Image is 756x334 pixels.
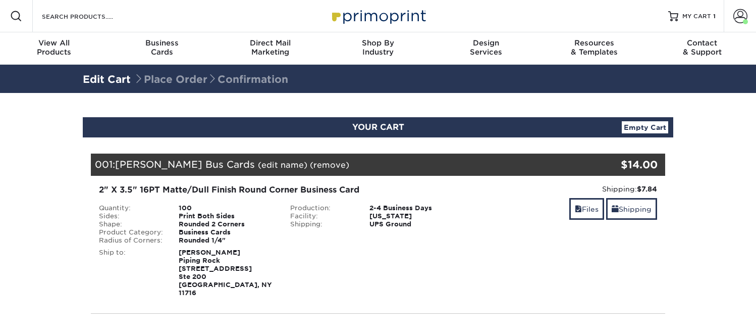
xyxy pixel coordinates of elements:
[91,154,569,176] div: 001:
[481,184,657,194] div: Shipping:
[328,5,428,27] img: Primoprint
[91,228,171,236] div: Product Category:
[569,157,658,172] div: $14.00
[310,160,349,170] a: (remove)
[216,38,324,57] div: Marketing
[91,204,171,212] div: Quantity:
[258,160,307,170] a: (edit name)
[171,220,283,228] div: Rounded 2 Corners
[622,121,668,133] a: Empty Cart
[648,38,756,57] div: & Support
[171,236,283,245] div: Rounded 1/4"
[171,212,283,220] div: Print Both Sides
[91,220,171,228] div: Shape:
[83,73,131,85] a: Edit Cart
[91,212,171,220] div: Sides:
[179,249,272,297] strong: [PERSON_NAME] Piping Rock [STREET_ADDRESS] Ste 200 [GEOGRAPHIC_DATA], NY 11716
[432,32,540,65] a: DesignServices
[540,38,648,47] span: Resources
[432,38,540,47] span: Design
[91,249,171,297] div: Ship to:
[216,32,324,65] a: Direct MailMarketing
[283,204,362,212] div: Production:
[115,159,255,170] span: [PERSON_NAME] Bus Cards
[283,220,362,228] div: Shipping:
[41,10,139,22] input: SEARCH PRODUCTS.....
[108,38,216,57] div: Cards
[171,228,283,236] div: Business Cards
[362,212,473,220] div: [US_STATE]
[682,12,711,21] span: MY CART
[575,205,582,213] span: files
[216,38,324,47] span: Direct Mail
[612,205,619,213] span: shipping
[648,38,756,47] span: Contact
[99,184,466,196] div: 2" X 3.5" 16PT Matte/Dull Finish Round Corner Business Card
[283,212,362,220] div: Facility:
[91,236,171,245] div: Radius of Corners:
[648,32,756,65] a: Contact& Support
[324,32,432,65] a: Shop ByIndustry
[324,38,432,57] div: Industry
[569,198,604,220] a: Files
[324,38,432,47] span: Shop By
[432,38,540,57] div: Services
[606,198,657,220] a: Shipping
[134,73,288,85] span: Place Order Confirmation
[540,32,648,65] a: Resources& Templates
[108,38,216,47] span: Business
[362,220,473,228] div: UPS Ground
[171,204,283,212] div: 100
[362,204,473,212] div: 2-4 Business Days
[540,38,648,57] div: & Templates
[637,185,657,193] strong: $7.84
[352,122,404,132] span: YOUR CART
[108,32,216,65] a: BusinessCards
[713,13,716,20] span: 1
